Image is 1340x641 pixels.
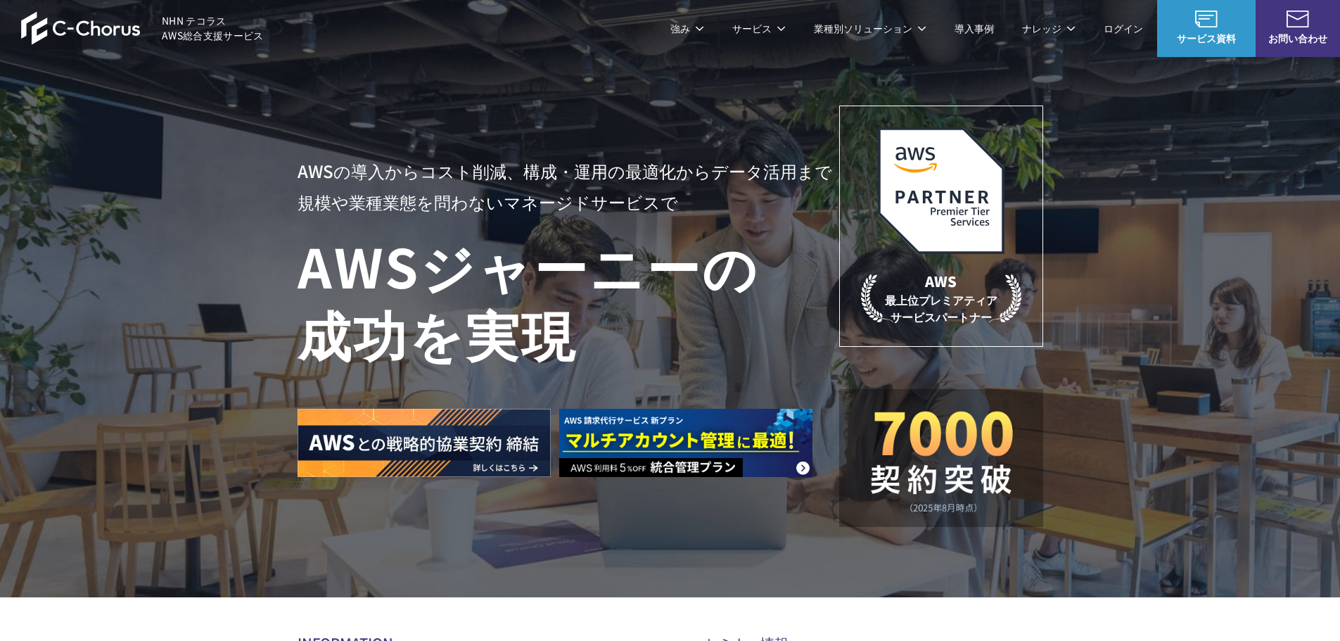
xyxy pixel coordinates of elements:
span: お問い合わせ [1256,31,1340,46]
img: 契約件数 [867,410,1015,513]
span: サービス資料 [1157,31,1256,46]
img: AWSとの戦略的協業契約 締結 [298,409,551,477]
h1: AWS ジャーニーの 成功を実現 [298,231,839,367]
a: ログイン [1104,21,1143,36]
p: 強み [670,21,704,36]
em: AWS [925,271,957,291]
img: AWSプレミアティアサービスパートナー [878,127,1004,254]
span: NHN テコラス AWS総合支援サービス [162,13,264,43]
p: サービス [732,21,786,36]
p: 業種別ソリューション [814,21,926,36]
img: AWS総合支援サービス C-Chorus サービス資料 [1195,11,1218,27]
img: お問い合わせ [1287,11,1309,27]
a: 導入事例 [955,21,994,36]
p: 最上位プレミアティア サービスパートナー [861,271,1021,325]
p: ナレッジ [1022,21,1076,36]
img: AWS請求代行サービス 統合管理プラン [559,409,812,477]
p: AWSの導入からコスト削減、 構成・運用の最適化からデータ活用まで 規模や業種業態を問わない マネージドサービスで [298,156,839,217]
a: AWS総合支援サービス C-Chorus NHN テコラスAWS総合支援サービス [21,11,264,45]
